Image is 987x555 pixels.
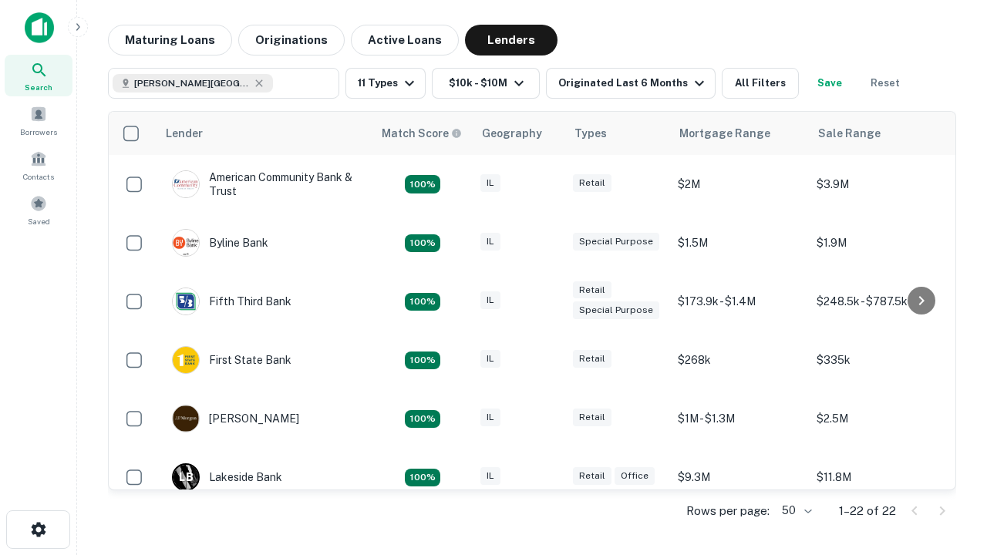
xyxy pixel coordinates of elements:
td: $248.5k - $787.5k [809,272,948,331]
div: Mortgage Range [679,124,770,143]
div: Retail [573,409,611,426]
th: Capitalize uses an advanced AI algorithm to match your search with the best lender. The match sco... [372,112,473,155]
img: capitalize-icon.png [25,12,54,43]
button: Save your search to get updates of matches that match your search criteria. [805,68,854,99]
div: Retail [573,281,611,299]
th: Geography [473,112,565,155]
button: Active Loans [351,25,459,55]
span: Search [25,81,52,93]
div: Geography [482,124,542,143]
div: Sale Range [818,124,881,143]
div: [PERSON_NAME] [172,405,299,432]
div: IL [480,174,500,192]
th: Lender [157,112,372,155]
button: Lenders [465,25,558,55]
a: Saved [5,189,72,230]
button: Maturing Loans [108,25,232,55]
div: Capitalize uses an advanced AI algorithm to match your search with the best lender. The match sco... [382,125,462,142]
img: picture [173,405,199,432]
td: $1.5M [670,214,809,272]
div: Retail [573,467,611,485]
div: IL [480,467,500,485]
img: picture [173,171,199,197]
div: Office [615,467,655,485]
div: Special Purpose [573,301,659,319]
span: Saved [28,215,50,227]
div: Retail [573,174,611,192]
span: [PERSON_NAME][GEOGRAPHIC_DATA], [GEOGRAPHIC_DATA] [134,76,250,90]
p: Rows per page: [686,502,770,520]
div: IL [480,233,500,251]
button: All Filters [722,68,799,99]
div: Lender [166,124,203,143]
p: 1–22 of 22 [839,502,896,520]
img: picture [173,288,199,314]
div: Lakeside Bank [172,463,282,491]
button: Reset [861,68,910,99]
div: Originated Last 6 Months [558,74,709,92]
iframe: Chat Widget [910,432,987,506]
td: $335k [809,331,948,389]
div: Special Purpose [573,233,659,251]
div: Types [574,124,607,143]
button: 11 Types [345,68,426,99]
p: L B [179,469,193,486]
img: picture [173,347,199,373]
a: Contacts [5,144,72,186]
td: $11.8M [809,448,948,506]
div: IL [480,409,500,426]
div: Matching Properties: 2, hasApolloMatch: undefined [405,234,440,253]
div: Matching Properties: 2, hasApolloMatch: undefined [405,410,440,429]
div: IL [480,291,500,309]
td: $9.3M [670,448,809,506]
button: $10k - $10M [432,68,540,99]
a: Search [5,55,72,96]
td: $3.9M [809,155,948,214]
div: Matching Properties: 3, hasApolloMatch: undefined [405,469,440,487]
td: $2.5M [809,389,948,448]
span: Contacts [23,170,54,183]
div: American Community Bank & Trust [172,170,357,198]
th: Mortgage Range [670,112,809,155]
div: First State Bank [172,346,291,374]
a: Borrowers [5,99,72,141]
h6: Match Score [382,125,459,142]
div: Byline Bank [172,229,268,257]
img: picture [173,230,199,256]
span: Borrowers [20,126,57,138]
div: IL [480,350,500,368]
td: $268k [670,331,809,389]
button: Originations [238,25,345,55]
div: Matching Properties: 2, hasApolloMatch: undefined [405,293,440,311]
div: Matching Properties: 2, hasApolloMatch: undefined [405,351,440,370]
th: Types [565,112,670,155]
td: $2M [670,155,809,214]
div: Fifth Third Bank [172,288,291,315]
button: Originated Last 6 Months [546,68,716,99]
th: Sale Range [809,112,948,155]
div: Matching Properties: 2, hasApolloMatch: undefined [405,175,440,193]
div: Retail [573,350,611,368]
td: $173.9k - $1.4M [670,272,809,331]
td: $1.9M [809,214,948,272]
td: $1M - $1.3M [670,389,809,448]
div: 50 [776,499,814,522]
